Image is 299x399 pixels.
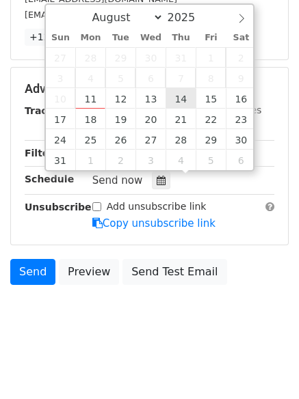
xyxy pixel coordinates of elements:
[59,259,119,285] a: Preview
[92,217,216,230] a: Copy unsubscribe link
[135,33,166,42] span: Wed
[105,109,135,129] span: August 19, 2025
[226,150,256,170] span: September 6, 2025
[46,129,76,150] span: August 24, 2025
[105,88,135,109] span: August 12, 2025
[25,174,74,184] strong: Schedule
[196,68,226,88] span: August 8, 2025
[25,202,92,212] strong: Unsubscribe
[226,88,256,109] span: August 16, 2025
[75,129,105,150] span: August 25, 2025
[75,109,105,129] span: August 18, 2025
[166,129,196,150] span: August 28, 2025
[135,150,166,170] span: September 3, 2025
[75,68,105,88] span: August 4, 2025
[226,47,256,68] span: August 2, 2025
[25,29,82,46] a: +12 more
[122,259,226,285] a: Send Test Email
[46,47,76,68] span: July 27, 2025
[196,47,226,68] span: August 1, 2025
[135,109,166,129] span: August 20, 2025
[105,150,135,170] span: September 2, 2025
[166,88,196,109] span: August 14, 2025
[166,47,196,68] span: July 31, 2025
[135,129,166,150] span: August 27, 2025
[196,129,226,150] span: August 29, 2025
[196,88,226,109] span: August 15, 2025
[135,68,166,88] span: August 6, 2025
[135,88,166,109] span: August 13, 2025
[25,105,70,116] strong: Tracking
[25,10,177,20] small: [EMAIL_ADDRESS][DOMAIN_NAME]
[226,68,256,88] span: August 9, 2025
[92,174,143,187] span: Send now
[46,150,76,170] span: August 31, 2025
[226,129,256,150] span: August 30, 2025
[196,109,226,129] span: August 22, 2025
[75,88,105,109] span: August 11, 2025
[46,109,76,129] span: August 17, 2025
[75,47,105,68] span: July 28, 2025
[226,33,256,42] span: Sat
[164,11,213,24] input: Year
[25,148,60,159] strong: Filters
[75,33,105,42] span: Mon
[166,33,196,42] span: Thu
[75,150,105,170] span: September 1, 2025
[46,33,76,42] span: Sun
[46,68,76,88] span: August 3, 2025
[10,259,55,285] a: Send
[46,88,76,109] span: August 10, 2025
[107,199,207,214] label: Add unsubscribe link
[25,81,274,96] h5: Advanced
[196,33,226,42] span: Fri
[166,109,196,129] span: August 21, 2025
[105,129,135,150] span: August 26, 2025
[226,109,256,129] span: August 23, 2025
[196,150,226,170] span: September 5, 2025
[166,68,196,88] span: August 7, 2025
[166,150,196,170] span: September 4, 2025
[135,47,166,68] span: July 30, 2025
[105,33,135,42] span: Tue
[231,333,299,399] iframe: Chat Widget
[105,47,135,68] span: July 29, 2025
[105,68,135,88] span: August 5, 2025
